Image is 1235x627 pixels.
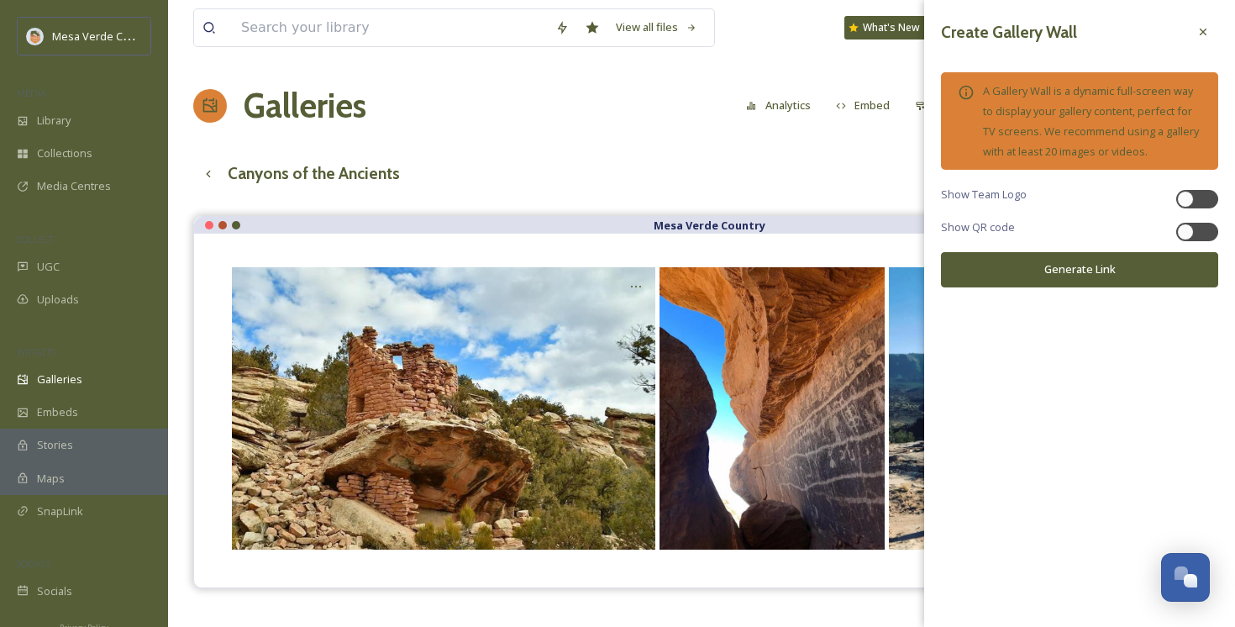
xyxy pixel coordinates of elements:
input: Search your library [233,9,547,46]
span: WIDGETS [17,345,55,358]
span: Maps [37,471,65,487]
span: Library [37,113,71,129]
span: A Gallery Wall is a dynamic full-screen way to display your gallery content, perfect for TV scree... [983,83,1199,159]
button: Reset Order [922,157,1017,190]
span: Collections [37,145,92,161]
span: Mesa Verde Country [52,28,155,44]
a: Analytics [738,89,828,122]
span: COLLECT [17,233,53,245]
a: View all files [607,11,706,44]
span: Socials [37,583,72,599]
span: MEDIA [17,87,46,99]
span: Stories [37,437,73,453]
strong: Mesa Verde Country [654,218,765,233]
span: Uploads [37,292,79,308]
h3: Create Gallery Wall [941,20,1077,45]
span: SOCIALS [17,557,50,570]
span: Show Team Logo [941,187,1027,203]
span: SnapLink [37,503,83,519]
a: Rights approved at 2022-04-11T21:31:30.341+0000 by exploremesaverde [230,267,657,550]
span: Media Centres [37,178,111,194]
span: Embeds [37,404,78,420]
a: Galleries [244,81,366,131]
img: MVC%20SnapSea%20logo%20%281%29.png [27,28,44,45]
span: UGC [37,259,60,275]
button: Embed [828,89,899,122]
button: Open Chat [1161,553,1210,602]
span: Show QR code [941,219,1015,235]
a: What's New [844,16,928,40]
button: Analytics [738,89,819,122]
button: Generate Link [941,252,1218,287]
h3: Canyons of the Ancients [228,161,400,186]
button: Customise [907,89,1017,122]
a: Rights approved at 2022-04-11T21:31:20.535+0000 by exploremesaverde [887,267,1174,550]
span: Galleries [37,371,82,387]
a: Rights approved at 2022-04-12T20:11:46.190+0000 by syltrn [657,267,887,550]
